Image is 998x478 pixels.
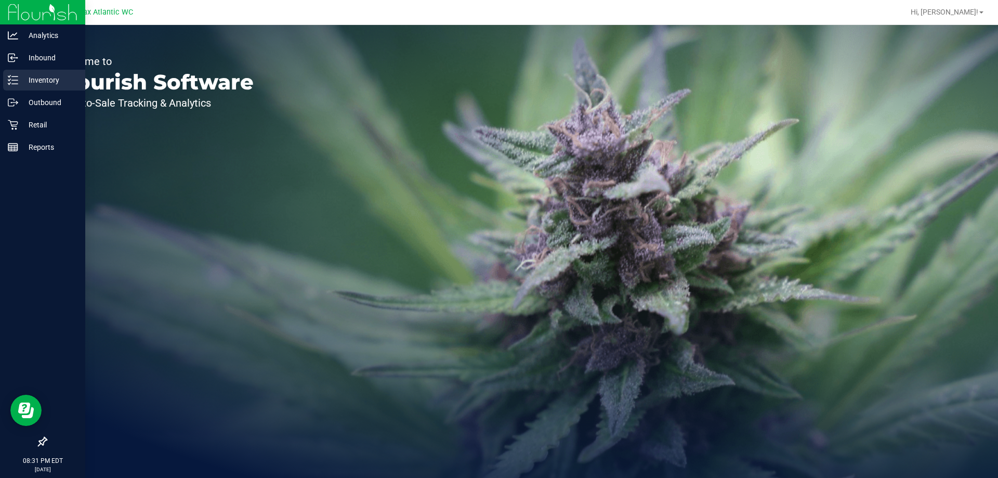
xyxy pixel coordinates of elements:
[18,141,81,153] p: Reports
[79,8,133,17] span: Jax Atlantic WC
[8,30,18,41] inline-svg: Analytics
[56,56,254,67] p: Welcome to
[8,97,18,108] inline-svg: Outbound
[5,466,81,473] p: [DATE]
[8,75,18,85] inline-svg: Inventory
[8,53,18,63] inline-svg: Inbound
[18,29,81,42] p: Analytics
[5,456,81,466] p: 08:31 PM EDT
[18,119,81,131] p: Retail
[56,98,254,108] p: Seed-to-Sale Tracking & Analytics
[56,72,254,93] p: Flourish Software
[911,8,978,16] span: Hi, [PERSON_NAME]!
[18,96,81,109] p: Outbound
[8,120,18,130] inline-svg: Retail
[18,51,81,64] p: Inbound
[8,142,18,152] inline-svg: Reports
[18,74,81,86] p: Inventory
[10,395,42,426] iframe: Resource center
